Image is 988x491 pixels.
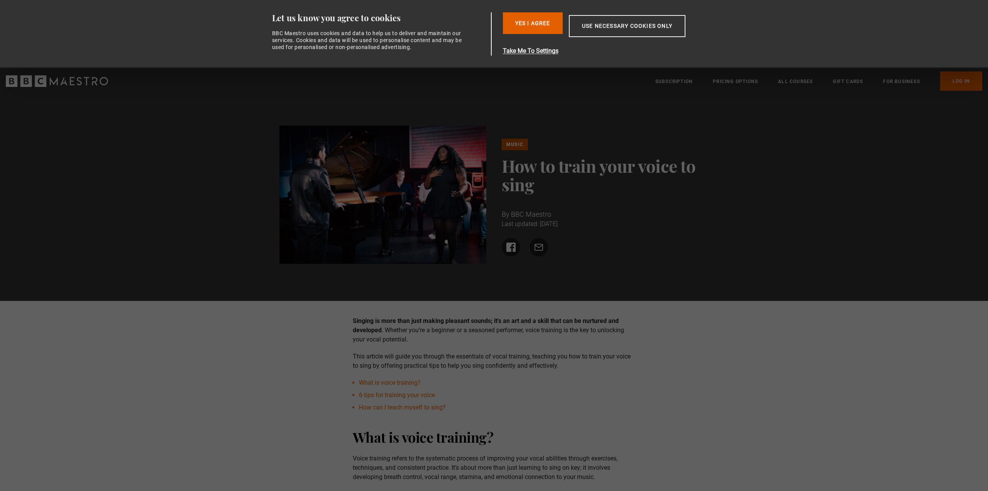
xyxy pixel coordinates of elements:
[359,379,421,386] a: What is voice training?
[655,78,693,85] a: Subscription
[940,71,982,91] a: Log In
[502,139,528,150] a: Music
[713,78,758,85] a: Pricing Options
[833,78,863,85] a: Gift Cards
[502,210,509,218] span: By
[353,352,636,370] p: This article will guide you through the essentials of vocal training, teaching you how to train y...
[6,75,108,87] svg: BBC Maestro
[778,78,813,85] a: All Courses
[272,30,467,51] div: BBC Maestro uses cookies and data to help us to deliver and maintain our services. Cookies and da...
[511,210,551,218] span: BBC Maestro
[353,454,636,482] p: Voice training refers to the systematic process of improving your vocal abilities through exercis...
[359,404,446,411] a: How can I teach myself to sing?
[503,46,722,56] button: Take Me To Settings
[353,317,619,334] strong: Singing is more than just making pleasant sounds; it’s an art and a skill that can be nurtured an...
[569,15,685,37] button: Use necessary cookies only
[353,428,494,446] strong: What is voice training?
[655,71,982,91] nav: Primary
[359,391,435,399] a: 6 tips for training your voice
[353,316,636,344] p: . Whether you’re a beginner or a seasoned performer, voice training is the key to unlocking your ...
[272,12,488,24] div: Let us know you agree to cookies
[502,220,558,228] time: Last updated: [DATE]
[503,12,563,34] button: Yes I Agree
[502,156,709,194] h1: How to train your voice to sing
[883,78,920,85] a: For business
